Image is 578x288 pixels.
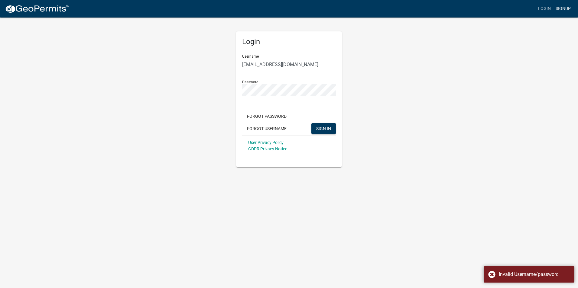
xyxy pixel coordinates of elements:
[553,3,573,14] a: Signup
[242,111,291,122] button: Forgot Password
[248,146,287,151] a: GDPR Privacy Notice
[536,3,553,14] a: Login
[242,37,336,46] h5: Login
[248,140,284,145] a: User Privacy Policy
[499,271,570,278] div: Invalid Username/password
[311,123,336,134] button: SIGN IN
[242,123,291,134] button: Forgot Username
[316,126,331,131] span: SIGN IN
